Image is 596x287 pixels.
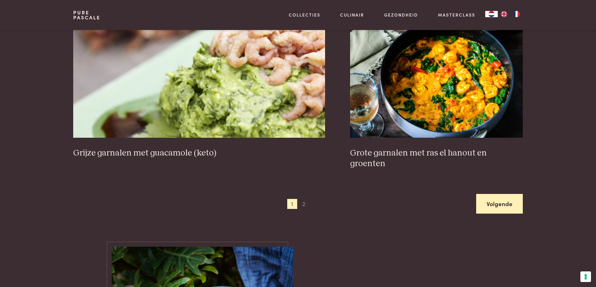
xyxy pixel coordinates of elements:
[73,10,100,20] a: PurePascale
[476,194,523,214] a: Volgende
[73,13,325,138] img: Grijze garnalen met guacamole (keto)
[287,199,297,209] span: 1
[73,13,325,158] a: Grijze garnalen met guacamole (keto) Grijze garnalen met guacamole (keto)
[510,11,523,17] a: FR
[350,13,523,138] img: Grote garnalen met ras el hanout en groenten
[438,12,475,18] a: Masterclass
[580,271,591,282] button: Uw voorkeuren voor toestemming voor trackingtechnologieën
[498,11,523,17] ul: Language list
[299,199,309,209] span: 2
[498,11,510,17] a: EN
[289,12,320,18] a: Collecties
[350,148,523,169] h3: Grote garnalen met ras el hanout en groenten
[350,13,523,169] a: Grote garnalen met ras el hanout en groenten Grote garnalen met ras el hanout en groenten
[485,11,498,17] div: Language
[485,11,498,17] a: NL
[340,12,364,18] a: Culinair
[485,11,523,17] aside: Language selected: Nederlands
[73,148,325,159] h3: Grijze garnalen met guacamole (keto)
[384,12,418,18] a: Gezondheid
